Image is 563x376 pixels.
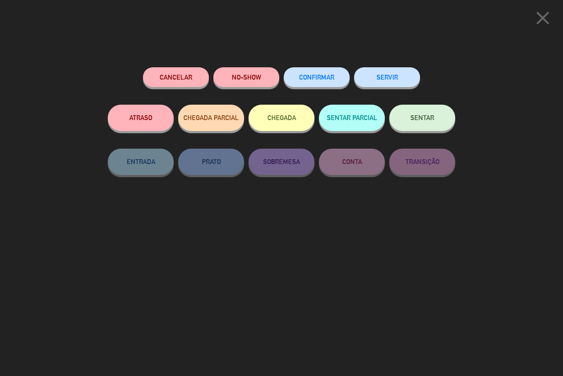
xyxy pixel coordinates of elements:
button: close [529,7,556,33]
span: CONFIRMAR [299,73,334,81]
button: SERVIR [354,67,420,87]
span: CHEGADA PARCIAL [183,114,239,121]
button: CHEGADA PARCIAL [178,105,244,131]
button: NO-SHOW [213,67,279,87]
button: CHEGADA [249,105,314,131]
button: PRATO [178,149,244,175]
button: ENTRADA [108,149,174,175]
i: close [532,7,554,29]
button: CONFIRMAR [284,67,350,87]
button: Cancelar [143,67,209,87]
span: SENTAR [410,114,434,121]
button: TRANSIÇÃO [389,149,455,175]
button: SENTAR PARCIAL [319,105,385,131]
button: CONTA [319,149,385,175]
button: SOBREMESA [249,149,314,175]
button: SENTAR [389,105,455,131]
button: ATRASO [108,105,174,131]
